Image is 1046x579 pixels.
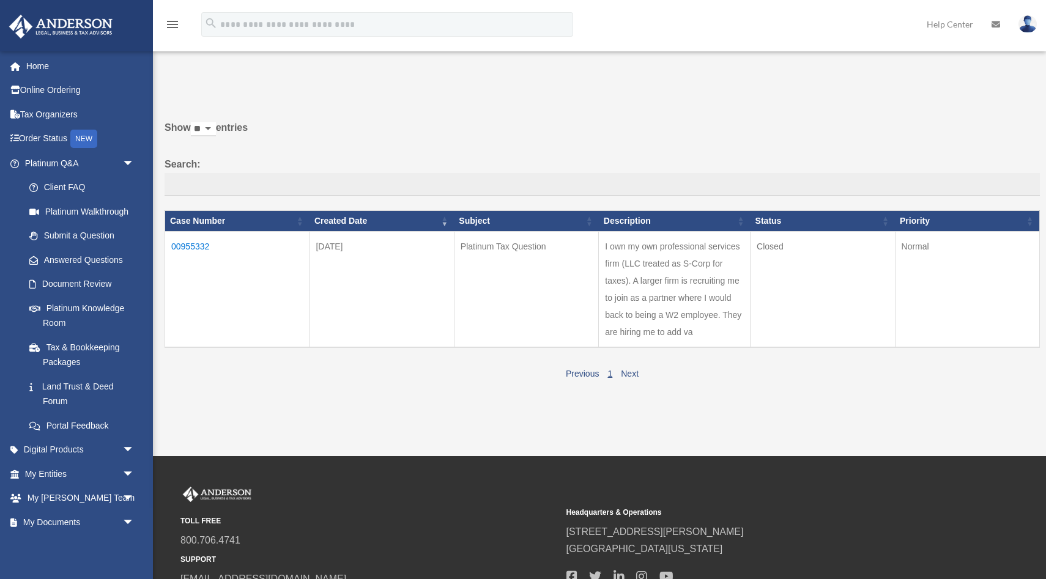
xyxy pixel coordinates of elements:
[566,506,944,519] small: Headquarters & Operations
[122,486,147,511] span: arrow_drop_down
[751,232,895,348] td: Closed
[165,156,1040,196] label: Search:
[310,211,454,232] th: Created Date: activate to sort column ascending
[9,127,153,152] a: Order StatusNEW
[751,211,895,232] th: Status: activate to sort column ascending
[165,119,1040,149] label: Show entries
[165,21,180,32] a: menu
[122,510,147,535] span: arrow_drop_down
[191,122,216,136] select: Showentries
[895,211,1039,232] th: Priority: activate to sort column ascending
[6,15,116,39] img: Anderson Advisors Platinum Portal
[566,526,744,537] a: [STREET_ADDRESS][PERSON_NAME]
[9,151,147,175] a: Platinum Q&Aarrow_drop_down
[17,413,147,438] a: Portal Feedback
[180,515,558,528] small: TOLL FREE
[122,151,147,176] span: arrow_drop_down
[566,544,723,554] a: [GEOGRAPHIC_DATA][US_STATE]
[70,130,97,148] div: NEW
[9,462,153,486] a: My Entitiesarrow_drop_down
[165,211,310,232] th: Case Number: activate to sort column ascending
[180,487,254,503] img: Anderson Advisors Platinum Portal
[621,369,639,378] a: Next
[180,553,558,566] small: SUPPORT
[895,232,1039,348] td: Normal
[454,232,598,348] td: Platinum Tax Question
[607,369,612,378] a: 1
[17,374,147,413] a: Land Trust & Deed Forum
[180,535,240,545] a: 800.706.4741
[9,510,153,534] a: My Documentsarrow_drop_down
[17,224,147,248] a: Submit a Question
[122,462,147,487] span: arrow_drop_down
[454,211,598,232] th: Subject: activate to sort column ascending
[165,232,310,348] td: 00955332
[17,199,147,224] a: Platinum Walkthrough
[17,335,147,374] a: Tax & Bookkeeping Packages
[17,175,147,200] a: Client FAQ
[599,211,751,232] th: Description: activate to sort column ascending
[204,17,218,30] i: search
[599,232,751,348] td: I own my own professional services firm (LLC treated as S-Corp for taxes). A larger firm is recru...
[122,534,147,559] span: arrow_drop_down
[165,17,180,32] i: menu
[17,296,147,335] a: Platinum Knowledge Room
[165,173,1040,196] input: Search:
[17,272,147,297] a: Document Review
[122,438,147,463] span: arrow_drop_down
[9,78,153,103] a: Online Ordering
[1018,15,1037,33] img: User Pic
[9,54,153,78] a: Home
[9,102,153,127] a: Tax Organizers
[17,248,141,272] a: Answered Questions
[566,369,599,378] a: Previous
[9,534,153,559] a: Online Learningarrow_drop_down
[9,486,153,511] a: My [PERSON_NAME] Teamarrow_drop_down
[310,232,454,348] td: [DATE]
[9,438,153,462] a: Digital Productsarrow_drop_down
